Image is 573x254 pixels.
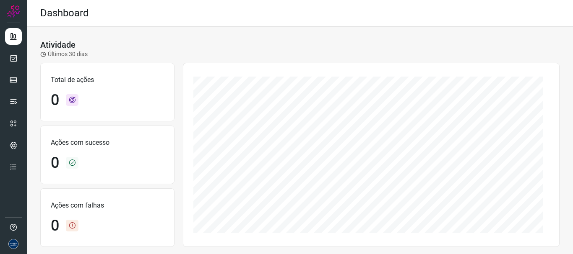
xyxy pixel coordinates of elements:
h3: Atividade [40,40,76,50]
h1: 0 [51,91,59,109]
p: Ações com sucesso [51,138,164,148]
img: d06bdf07e729e349525d8f0de7f5f473.png [8,239,18,249]
p: Últimos 30 dias [40,50,88,59]
h1: 0 [51,217,59,235]
img: Logo [7,5,20,18]
h2: Dashboard [40,7,89,19]
p: Ações com falhas [51,200,164,210]
p: Total de ações [51,75,164,85]
h1: 0 [51,154,59,172]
